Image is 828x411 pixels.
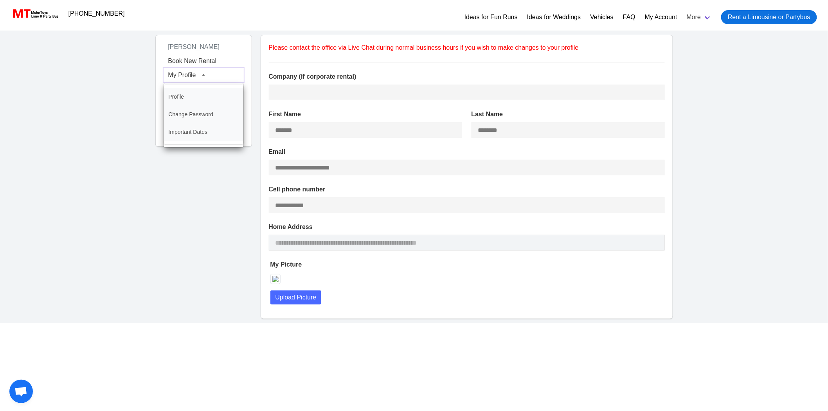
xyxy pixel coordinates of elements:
span: Rent a Limousine or Partybus [728,13,810,22]
label: My Picture [270,260,665,269]
a: Profile [164,88,243,106]
a: Rent a Limousine or Partybus [721,10,817,24]
a: More [682,7,716,27]
span: [PERSON_NAME] [164,40,225,53]
a: [PHONE_NUMBER] [64,6,130,22]
a: Important Dates [164,123,243,141]
img: null [270,274,281,284]
a: FAQ [623,13,635,22]
div: Open chat [9,380,33,403]
button: Upload Picture [270,290,322,305]
label: Email [269,147,665,157]
label: Last Name [472,110,665,119]
span: My Profile [168,72,196,78]
a: Change Password [164,106,243,123]
img: MotorToys Logo [11,8,59,19]
a: Rentals [164,82,244,96]
a: Vehicles [590,13,614,22]
label: Company (if corporate rental) [269,72,665,81]
a: Book New Rental [164,54,244,68]
a: My Account [645,13,677,22]
span: Upload Picture [275,293,317,302]
label: First Name [269,110,462,119]
label: Cell phone number [269,185,665,194]
a: Ideas for Weddings [527,13,581,22]
label: Home Address [269,222,665,232]
a: Ideas for Fun Runs [464,13,518,22]
button: My Profile [164,68,244,82]
p: Please contact the office via Live Chat during normal business hours if you wish to make changes ... [269,43,665,52]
